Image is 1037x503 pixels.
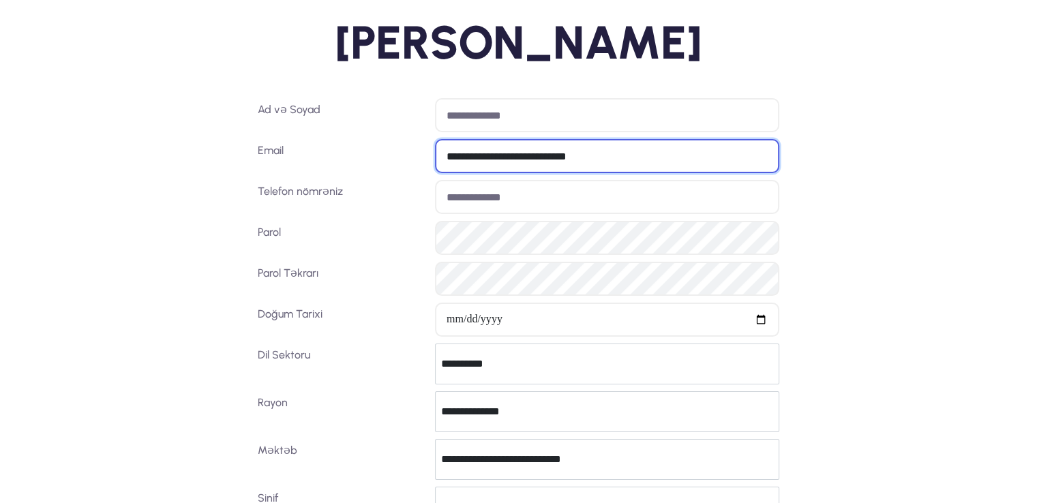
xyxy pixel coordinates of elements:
label: Rayon [253,391,430,432]
label: Telefon nömrəniz [253,180,430,214]
label: Email [253,139,430,173]
label: Parol Təkrarı [253,262,430,296]
label: Dil Sektoru [253,344,430,384]
label: Parol [253,221,430,255]
h2: [PERSON_NAME] [125,14,912,71]
label: Ad və Soyad [253,98,430,132]
label: Doğum Tarixi [253,303,430,337]
label: Məktəb [253,439,430,480]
